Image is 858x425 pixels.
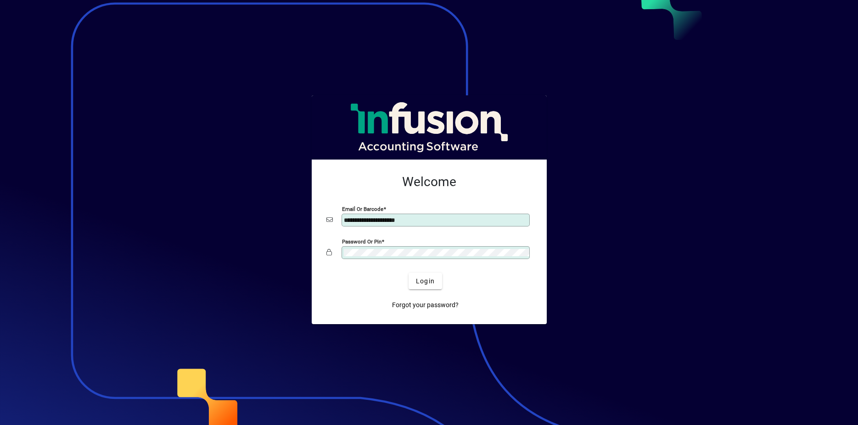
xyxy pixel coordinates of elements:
span: Login [416,276,435,286]
mat-label: Password or Pin [342,238,381,245]
h2: Welcome [326,174,532,190]
mat-label: Email or Barcode [342,206,383,212]
span: Forgot your password? [392,300,459,310]
button: Login [409,273,442,289]
a: Forgot your password? [388,297,462,313]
